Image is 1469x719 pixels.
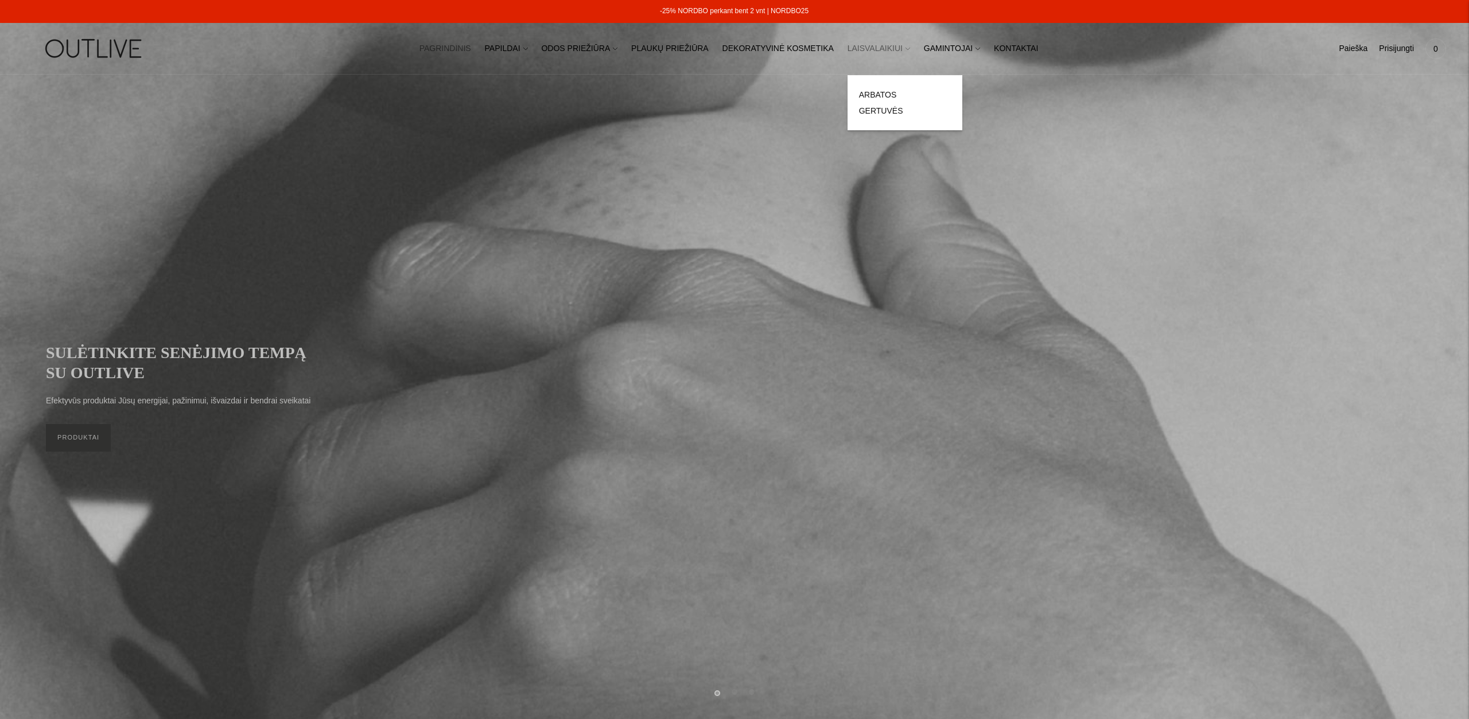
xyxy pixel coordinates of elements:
a: ODOS PRIEŽIŪRA [541,36,617,61]
a: 0 [1425,36,1446,61]
a: PLAUKŲ PRIEŽIŪRA [631,36,709,61]
a: -25% NORDBO perkant bent 2 vnt | NORDBO25 [660,7,809,15]
a: PAPILDAI [485,36,528,61]
img: OUTLIVE [23,29,166,68]
span: 0 [1428,41,1444,57]
a: LAISVALAIKIUI [848,36,910,61]
a: GAMINTOJAI [924,36,980,61]
a: Prisijungti [1379,36,1414,61]
a: Paieška [1339,36,1367,61]
a: DEKORATYVINĖ KOSMETIKA [722,36,834,61]
a: KONTAKTAI [994,36,1038,61]
a: PAGRINDINIS [419,36,471,61]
